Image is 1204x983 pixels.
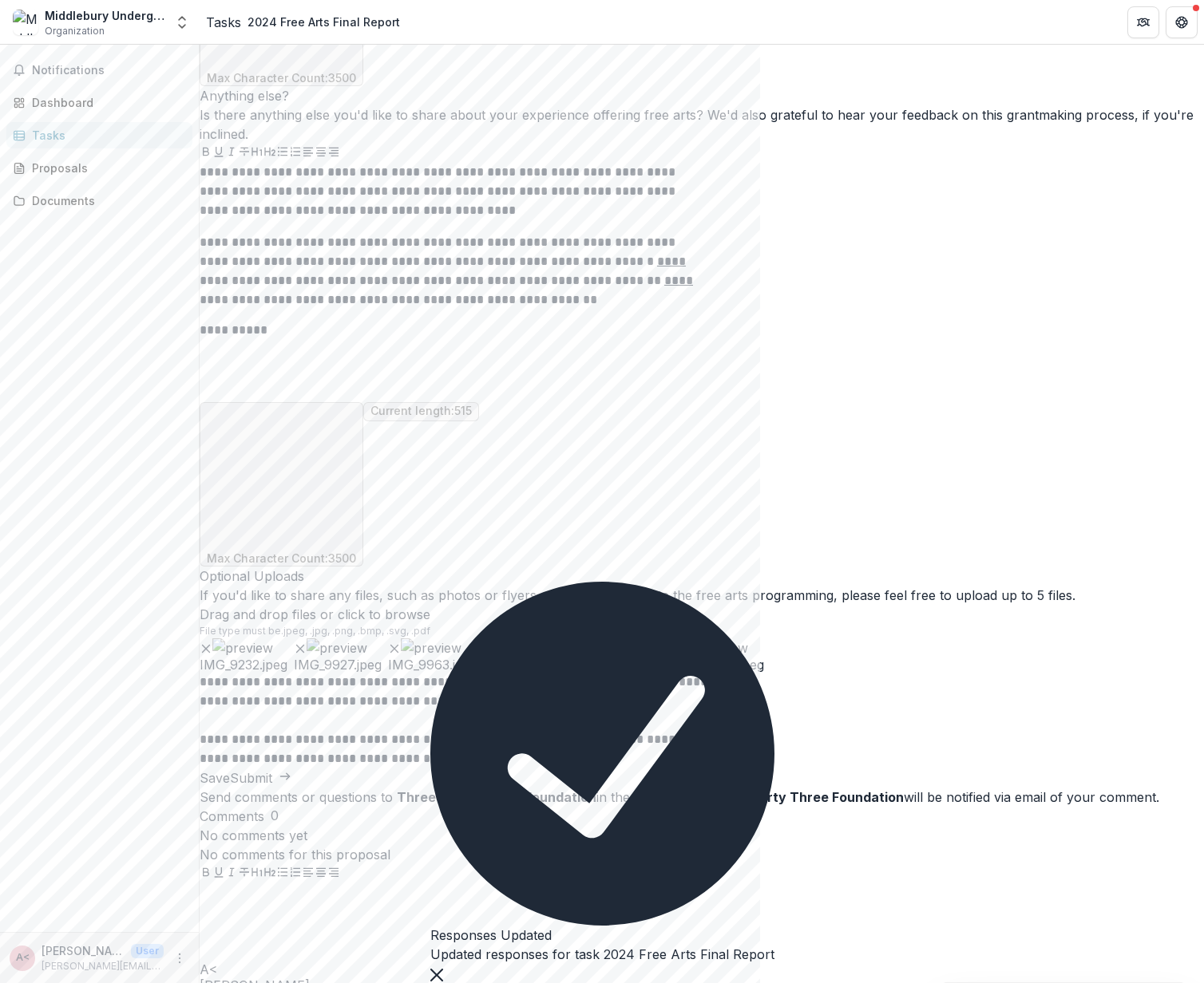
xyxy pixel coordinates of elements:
[263,864,276,883] button: Heading 2
[675,657,764,673] span: IMG_9996.jpeg
[307,638,367,657] img: preview
[704,789,904,805] strong: Three Thirty Three Foundation
[207,72,356,85] p: Max Character Count: 3500
[271,808,279,823] span: 0
[200,144,212,163] button: Bold
[200,807,264,826] h2: Comments
[591,638,652,657] img: preview
[276,864,289,883] button: Bullet List
[212,144,225,163] button: Underline
[200,963,1204,976] div: Andy Mitchell <andy@akmitchell.com>
[170,949,189,968] button: More
[327,864,340,883] button: Align Right
[484,638,497,657] button: Remove File
[131,944,164,958] p: User
[294,638,307,657] button: Remove File
[200,586,1204,605] div: If you'd like to share any files, such as photos or flyers, that help to illustrate the free arts...
[327,144,340,163] button: Align Right
[32,127,180,144] div: Tasks
[289,864,302,883] button: Ordered List
[225,144,238,163] button: Italicize
[294,657,382,673] span: IMG_9927.jpeg
[388,638,401,657] button: Remove File
[315,864,327,883] button: Align Center
[675,638,687,657] button: Remove File
[13,10,38,35] img: Middlebury Underground Inc
[578,657,668,673] span: IMG_9980.jpeg
[263,144,276,163] button: Heading 2
[200,770,230,786] span: Save
[200,845,1204,864] p: No comments for this proposal
[401,638,461,657] img: preview
[207,552,356,566] p: Max Character Count: 3500
[45,24,105,38] span: Organization
[200,86,1204,105] p: Anything else?
[171,6,193,38] button: Open entity switcher
[248,14,400,30] div: 2024 Free Arts Final Report
[1166,6,1198,38] button: Get Help
[42,942,125,959] p: [PERSON_NAME] <[PERSON_NAME][EMAIL_ADDRESS][DOMAIN_NAME]>
[1127,6,1159,38] button: Partners
[206,13,241,32] div: Tasks
[200,657,287,673] span: IMG_9232.jpeg
[200,826,1204,845] p: No comments yet
[200,105,1204,144] div: Is there anything else you'd like to share about your experience offering free arts? We'd also gr...
[484,657,572,673] span: IMG_9971.jpeg
[397,789,596,805] strong: Three Thirty Three Foundation
[45,7,164,24] div: Middlebury Underground Inc
[200,605,430,624] p: Drag and drop files or
[338,606,430,622] span: click to browse
[230,770,291,786] span: Submit
[32,64,186,77] span: Notifications
[212,864,225,883] button: Underline
[42,959,164,973] p: [PERSON_NAME][EMAIL_ADDRESS][DOMAIN_NAME]
[32,94,180,111] div: Dashboard
[302,144,315,163] button: Align Left
[200,864,212,883] button: Bold
[238,144,251,163] button: Strike
[238,864,251,883] button: Strike
[32,192,180,209] div: Documents
[687,638,748,657] img: preview
[200,567,1204,586] p: Optional Uploads
[497,638,557,657] img: preview
[200,624,1204,638] p: File type must be .jpeg, .jpg, .png, .bmp, .svg, .pdf
[212,638,273,657] img: preview
[388,657,477,673] span: IMG_9963.jpeg
[276,144,289,163] button: Bullet List
[200,788,1204,807] div: Send comments or questions to in the box below. will be notified via email of your comment.
[32,160,180,176] div: Proposals
[315,144,327,163] button: Align Center
[200,638,212,657] button: Remove File
[578,638,591,657] button: Remove File
[289,144,302,163] button: Ordered List
[251,864,263,883] button: Heading 1
[206,10,406,34] nav: breadcrumb
[16,953,30,963] div: Andy Mitchell <andy@akmitchell.com>
[302,864,315,883] button: Align Left
[251,144,263,163] button: Heading 1
[370,405,472,418] p: Current length: 515
[225,864,238,883] button: Italicize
